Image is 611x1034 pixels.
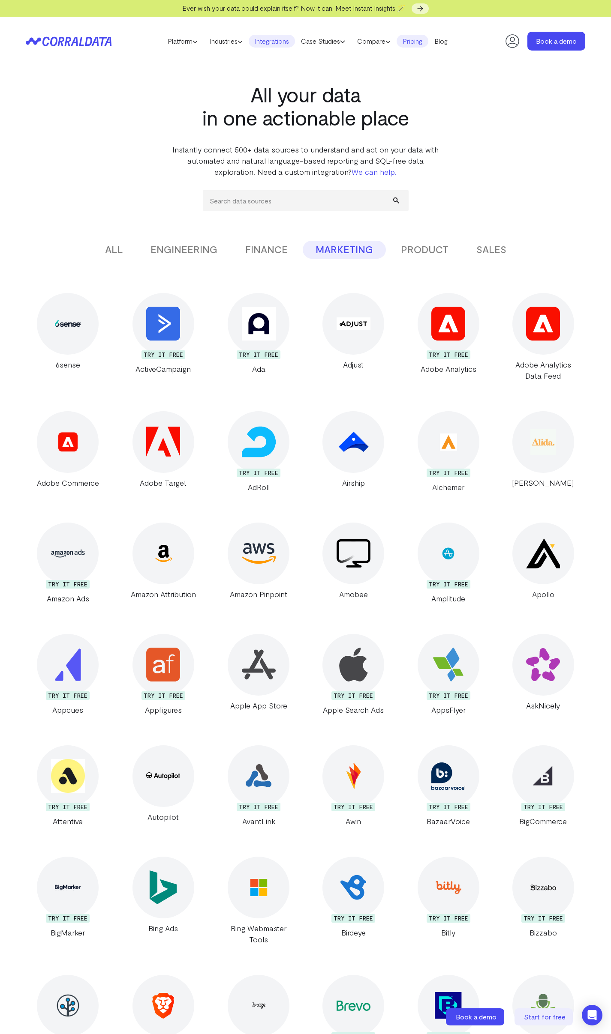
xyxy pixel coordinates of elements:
img: Adobe Commerce [58,432,78,452]
div: Apollo [501,589,585,600]
div: Adobe Commerce [26,477,110,488]
div: Bizzabo [501,927,585,938]
div: Apple App Store [217,700,301,711]
div: Apple Search Ads [311,704,395,715]
div: Bing Webmaster Tools [217,923,301,945]
button: FINANCE [232,241,301,259]
button: ENGINEERING [138,241,230,259]
div: TRY IT FREE [331,914,375,923]
div: Awin [311,816,395,827]
img: 6sense [55,320,81,327]
div: Bitly [406,927,491,938]
div: TRY IT FREE [141,691,185,700]
img: Alchemer [440,433,457,451]
div: TRY IT FREE [521,914,565,923]
img: AvantLink [246,764,271,788]
div: Amazon Ads [26,593,110,604]
a: AskNicely AskNicely [501,634,585,715]
div: TRY IT FREE [427,914,470,923]
a: Book a demo [527,32,585,51]
img: Brevo [337,1001,370,1010]
img: Adobe Analytics Data Feed [526,307,560,341]
div: BigCommerce [501,816,585,827]
a: Bing Ads Bing Ads [120,857,206,945]
div: TRY IT FREE [521,803,565,811]
div: ActiveCampaign [120,363,206,374]
img: Attentive [51,759,85,793]
a: Case Studies [295,35,351,48]
img: Adobe Analytics [431,307,465,341]
a: Ada TRY IT FREE Ada [217,293,301,381]
button: ALL [92,241,135,259]
div: Appfigures [120,704,206,715]
div: Amazon Pinpoint [217,589,301,600]
a: Apollo Apollo [501,523,585,604]
a: Industries [204,35,249,48]
div: [PERSON_NAME] [501,477,585,488]
img: Amobee [337,539,370,568]
img: Adobe Target [146,425,180,459]
div: TRY IT FREE [46,914,90,923]
a: Apple App Store Apple App Store [217,634,301,715]
a: 6sense 6sense [26,293,110,381]
div: TRY IT FREE [427,350,470,359]
img: Birdeye [340,875,366,900]
div: Autopilot [120,811,206,822]
img: Bing Ads [146,870,180,904]
a: Amazon Pinpoint Amazon Pinpoint [217,523,301,604]
div: TRY IT FREE [427,803,470,811]
img: Braze [242,989,276,1022]
h1: All your data in one actionable place [171,83,441,129]
img: Alida [530,429,556,455]
a: Adobe Analytics Data Feed Adobe Analytics Data Feed [501,293,585,381]
div: TRY IT FREE [331,803,375,811]
img: Amazon Ads [51,549,85,558]
a: Pricing [397,35,428,48]
div: Adobe Target [120,477,206,488]
div: AdRoll [217,481,301,493]
img: Amazon Pinpoint [242,543,276,563]
span: Ever wish your data could explain itself? Now it can. Meet Instant Insights 🪄 [182,4,406,12]
div: Amobee [311,589,395,600]
button: SALES [464,241,519,259]
a: BigMarker TRY IT FREE BigMarker [26,857,110,945]
span: Book a demo [456,1013,497,1021]
input: Search data sources [203,190,409,211]
div: 6sense [26,359,110,370]
img: Apple Search Ads [337,648,370,681]
a: Alida [PERSON_NAME] [501,411,585,493]
img: Apollo [526,538,560,568]
img: AskNicely [526,648,560,681]
a: Appfigures TRY IT FREE Appfigures [120,634,206,715]
a: Adjust Adjust [311,293,395,381]
img: Adjust [337,317,370,330]
img: ActiveCampaign [146,307,180,341]
a: We can help. [352,167,397,176]
a: AppsFlyer TRY IT FREE AppsFlyer [406,634,491,715]
a: Awin TRY IT FREE Awin [311,745,395,827]
img: Amazon Attribution [155,545,172,562]
a: Bizzabo TRY IT FREE Bizzabo [501,857,585,945]
a: Adobe Target Adobe Target [120,411,206,493]
div: Airship [311,477,395,488]
div: Appcues [26,704,110,715]
p: Instantly connect 500+ data sources to understand and act on your data with automated and natural... [171,144,441,177]
a: Alchemer TRY IT FREE Alchemer [406,411,491,493]
img: Amplitude [431,536,465,570]
a: Compare [351,35,397,48]
img: Apple App Store [242,648,276,681]
div: Bing Ads [120,923,206,934]
div: Adjust [311,359,395,370]
a: Adobe Commerce Adobe Commerce [26,411,110,493]
img: BazaarVoice [431,762,465,790]
img: Bizzabo [530,885,556,891]
a: Airship Airship [311,411,395,493]
div: TRY IT FREE [427,580,470,589]
a: Bing Webmaster Tools Bing Webmaster Tools [217,857,301,945]
a: BigCommerce TRY IT FREE BigCommerce [501,745,585,827]
img: Awin [346,763,361,789]
a: Birdeye TRY IT FREE Birdeye [311,857,395,945]
img: Appcues [55,648,81,681]
a: Amplitude TRY IT FREE Amplitude [406,523,491,604]
div: TRY IT FREE [237,803,280,811]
